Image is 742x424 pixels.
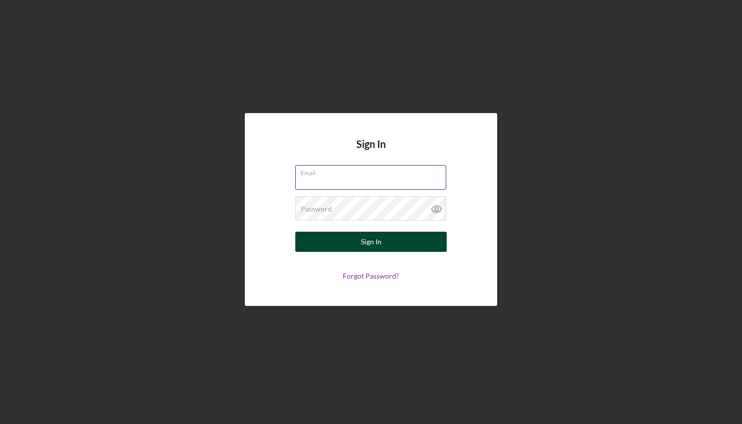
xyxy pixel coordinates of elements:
h4: Sign In [356,138,386,165]
label: Email [301,166,446,177]
label: Password [301,205,332,213]
a: Forgot Password? [343,272,399,280]
div: Sign In [361,232,382,252]
button: Sign In [295,232,447,252]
